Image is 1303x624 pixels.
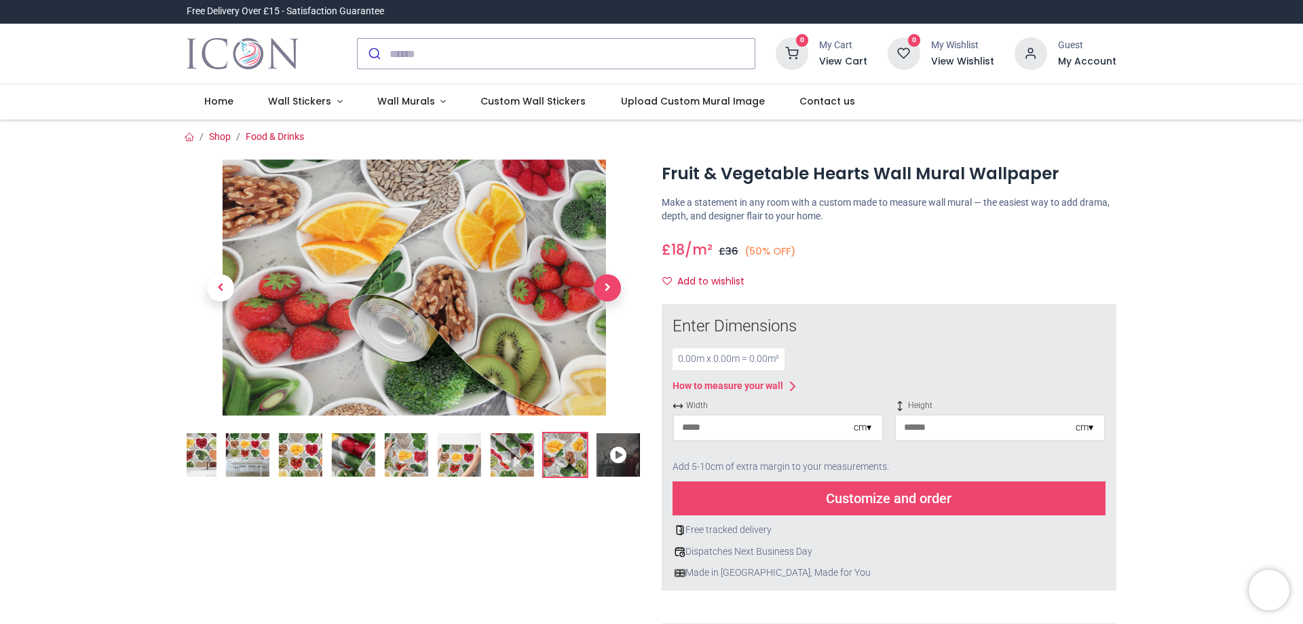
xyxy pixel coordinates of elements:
[673,348,785,370] div: 0.00 m x 0.00 m = 0.00 m²
[931,39,994,52] div: My Wishlist
[377,94,435,108] span: Wall Murals
[187,160,641,416] img: Product image
[673,452,1106,482] div: Add 5-10cm of extra margin to your measurements.
[685,240,713,259] span: /m²
[187,198,254,378] a: Previous
[204,94,233,108] span: Home
[673,400,884,411] span: Width
[279,433,322,477] img: WS-42637-04
[931,55,994,69] a: View Wishlist
[673,481,1106,515] div: Customize and order
[268,94,331,108] span: Wall Stickers
[332,433,375,477] img: Extra product image
[226,433,269,477] img: WS-42637-03
[673,566,1106,580] div: Made in [GEOGRAPHIC_DATA], Made for You
[246,131,304,142] a: Food & Drinks
[187,5,384,18] div: Free Delivery Over £15 - Satisfaction Guarantee
[719,244,738,258] span: £
[831,5,1116,18] iframe: Customer reviews powered by Trustpilot
[673,524,1106,537] div: Free tracked delivery
[673,380,783,393] div: How to measure your wall
[854,421,871,435] div: cm ▾
[796,34,809,47] sup: 0
[662,276,672,286] i: Add to wishlist
[819,55,867,69] a: View Cart
[725,244,738,258] span: 36
[673,545,1106,559] div: Dispatches Next Business Day
[675,568,685,579] img: uk
[776,48,808,58] a: 0
[438,433,481,477] img: Extra product image
[1076,421,1093,435] div: cm ▾
[491,433,534,477] img: Extra product image
[544,433,587,477] img: Extra product image
[819,39,867,52] div: My Cart
[673,315,1106,338] div: Enter Dimensions
[385,433,428,477] img: Extra product image
[662,240,685,259] span: £
[621,94,765,108] span: Upload Custom Mural Image
[1058,55,1116,69] a: My Account
[209,131,231,142] a: Shop
[908,34,921,47] sup: 0
[1058,39,1116,52] div: Guest
[573,198,641,378] a: Next
[594,274,621,301] span: Next
[662,196,1116,223] p: Make a statement in any room with a custom made to measure wall mural — the easiest way to add dr...
[744,244,796,259] small: (50% OFF)
[173,433,216,477] img: WS-42637-02
[250,84,360,120] a: Wall Stickers
[662,270,756,293] button: Add to wishlistAdd to wishlist
[187,35,299,73] img: Icon Wall Stickers
[360,84,464,120] a: Wall Murals
[888,48,920,58] a: 0
[799,94,855,108] span: Contact us
[207,274,234,301] span: Previous
[662,162,1116,185] h1: Fruit & Vegetable Hearts Wall Mural Wallpaper
[187,35,299,73] a: Logo of Icon Wall Stickers
[671,240,685,259] span: 18
[358,39,390,69] button: Submit
[480,94,586,108] span: Custom Wall Stickers
[894,400,1106,411] span: Height
[1249,570,1289,610] iframe: Brevo live chat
